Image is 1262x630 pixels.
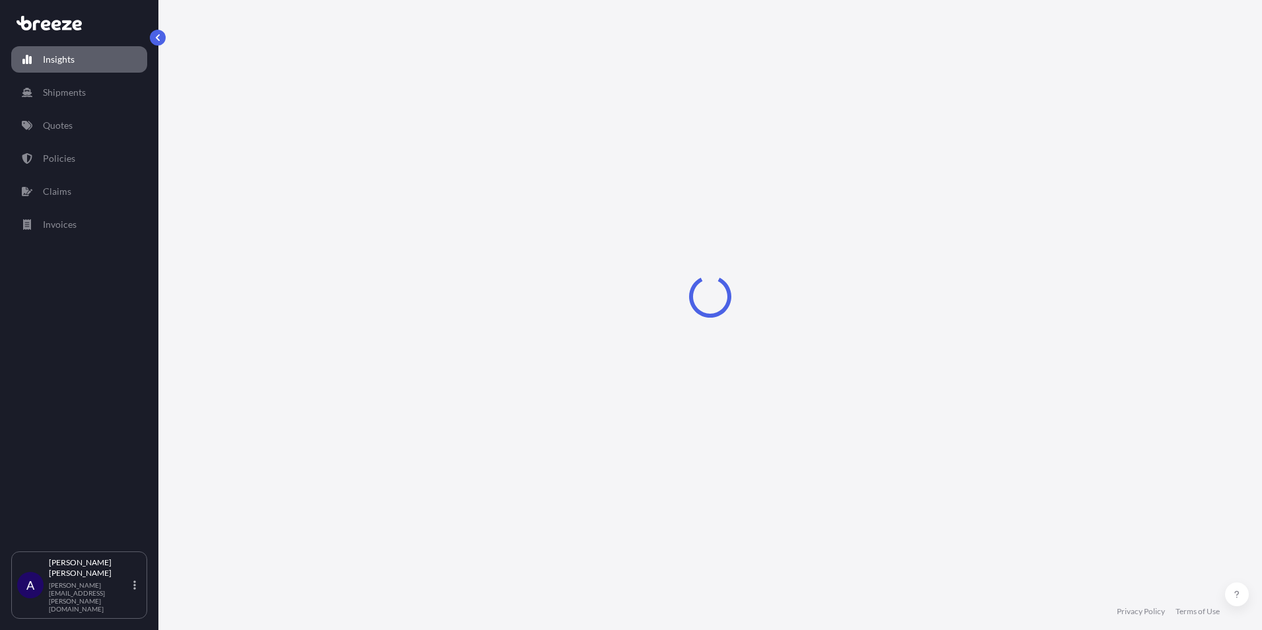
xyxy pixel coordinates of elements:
[11,79,147,106] a: Shipments
[43,152,75,165] p: Policies
[43,53,75,66] p: Insights
[43,86,86,99] p: Shipments
[11,211,147,238] a: Invoices
[26,578,34,592] span: A
[11,178,147,205] a: Claims
[49,557,131,578] p: [PERSON_NAME] [PERSON_NAME]
[1176,606,1220,617] a: Terms of Use
[1117,606,1165,617] a: Privacy Policy
[49,581,131,613] p: [PERSON_NAME][EMAIL_ADDRESS][PERSON_NAME][DOMAIN_NAME]
[11,112,147,139] a: Quotes
[11,145,147,172] a: Policies
[43,119,73,132] p: Quotes
[43,185,71,198] p: Claims
[43,218,77,231] p: Invoices
[11,46,147,73] a: Insights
